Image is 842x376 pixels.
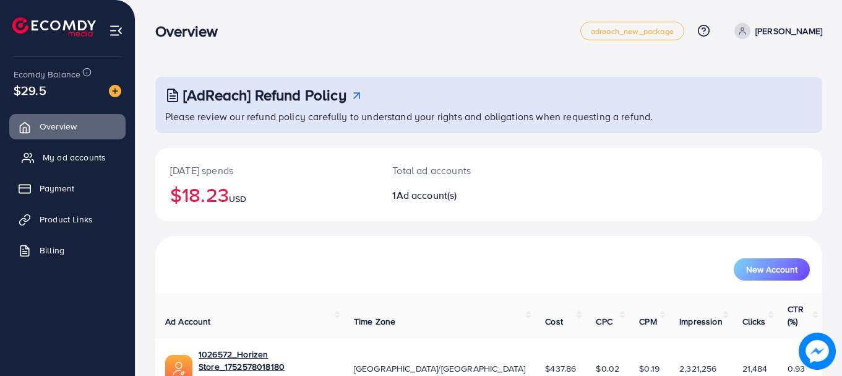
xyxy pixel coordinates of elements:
[170,163,363,178] p: [DATE] spends
[397,188,457,202] span: Ad account(s)
[9,114,126,139] a: Overview
[679,362,716,375] span: 2,321,256
[9,176,126,201] a: Payment
[170,183,363,206] h2: $18.23
[545,315,563,328] span: Cost
[742,315,766,328] span: Clicks
[639,315,656,328] span: CPM
[109,85,121,97] img: image
[40,213,93,225] span: Product Links
[392,163,530,178] p: Total ad accounts
[788,303,804,328] span: CTR (%)
[742,362,768,375] span: 21,484
[43,151,106,164] span: My ad accounts
[165,109,815,124] p: Please review our refund policy carefully to understand your rights and obligations when requesti...
[799,333,836,370] img: image
[109,24,123,38] img: menu
[729,23,822,39] a: [PERSON_NAME]
[9,145,126,170] a: My ad accounts
[788,362,805,375] span: 0.93
[9,207,126,232] a: Product Links
[12,17,96,37] img: logo
[40,120,77,133] span: Overview
[155,22,228,40] h3: Overview
[639,362,659,375] span: $0.19
[392,190,530,201] h2: 1
[40,182,74,195] span: Payment
[354,362,526,375] span: [GEOGRAPHIC_DATA]/[GEOGRAPHIC_DATA]
[229,193,246,205] span: USD
[165,315,211,328] span: Ad Account
[679,315,723,328] span: Impression
[14,68,80,81] span: Ecomdy Balance
[545,362,576,375] span: $437.86
[183,86,346,104] h3: [AdReach] Refund Policy
[40,244,64,256] span: Billing
[9,238,126,263] a: Billing
[746,265,797,274] span: New Account
[591,27,674,35] span: adreach_new_package
[596,362,619,375] span: $0.02
[596,315,612,328] span: CPC
[14,81,46,99] span: $29.5
[734,258,810,281] button: New Account
[755,24,822,38] p: [PERSON_NAME]
[580,22,684,40] a: adreach_new_package
[354,315,395,328] span: Time Zone
[199,348,334,374] a: 1026572_Horizen Store_1752578018180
